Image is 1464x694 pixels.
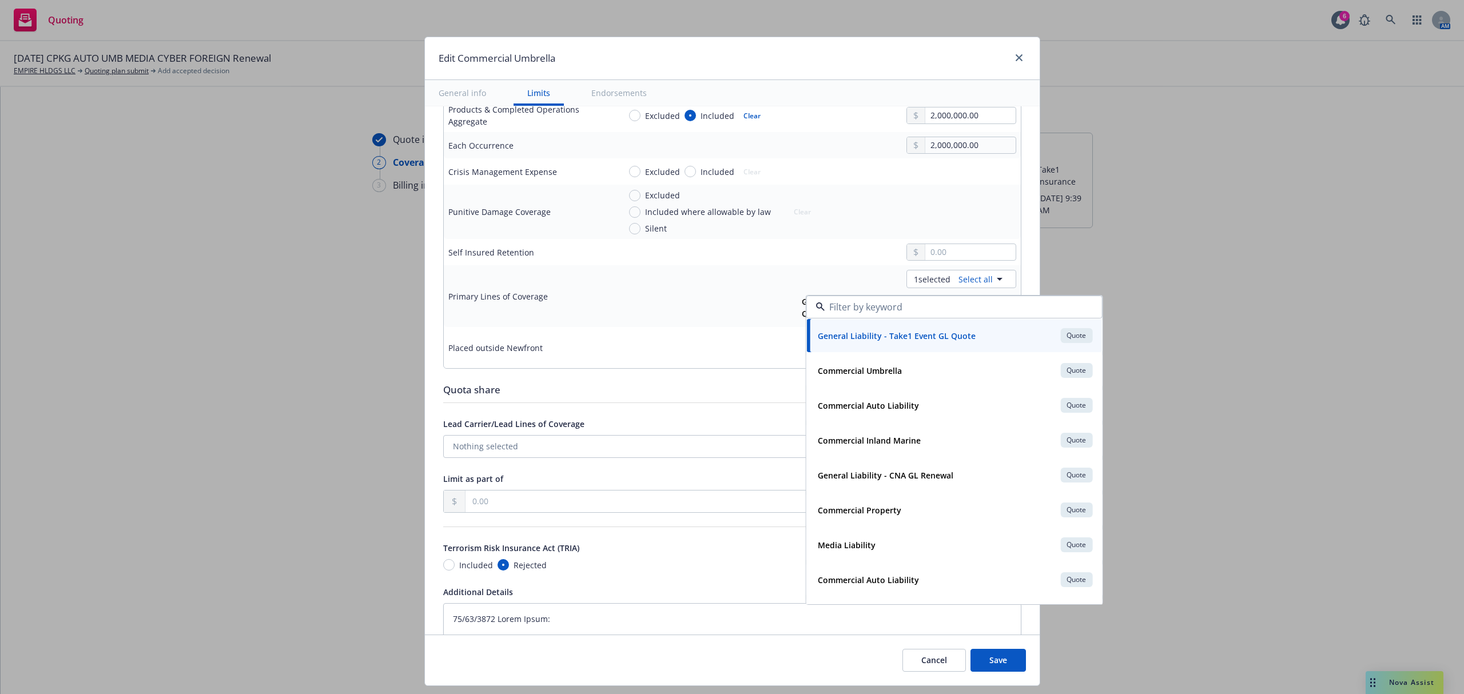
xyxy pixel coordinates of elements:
[1065,540,1088,550] span: Quote
[629,206,640,218] input: Included where allowable by law
[1012,51,1026,65] a: close
[701,166,734,178] span: Included
[902,649,966,672] button: Cancel
[443,418,584,429] span: Lead Carrier/Lead Lines of Coverage
[629,223,640,234] input: Silent
[425,80,500,106] button: General info
[737,107,767,123] button: Clear
[825,300,1079,314] input: Filter by keyword
[818,435,921,446] strong: Commercial Inland Marine
[1065,470,1088,480] span: Quote
[818,330,976,341] strong: General Liability - Take1 Event GL Quote
[818,400,919,411] strong: Commercial Auto Liability
[970,649,1026,672] button: Save
[645,110,680,122] span: Excluded
[1065,400,1088,410] span: Quote
[818,365,902,376] strong: Commercial Umbrella
[629,166,640,177] input: Excluded
[443,587,513,597] span: Additional Details
[818,575,919,585] strong: Commercial Auto Liability
[629,190,640,201] input: Excluded
[498,559,509,571] input: Rejected
[514,559,547,571] span: Rejected
[685,110,696,121] input: Included
[448,342,543,354] div: Placed outside Newfront
[685,166,696,177] input: Included
[818,470,953,481] strong: General Liability - CNA GL Renewal
[701,110,734,122] span: Included
[443,382,1021,397] div: Quota share
[906,270,1016,288] button: 1selectedSelect all
[925,137,1015,153] input: 0.00
[645,189,680,201] span: Excluded
[802,296,933,319] strong: General Liability - Take1 Event GL Quote
[818,540,876,551] strong: Media Liability
[925,107,1015,123] input: 0.00
[443,473,503,484] span: Limit as part of
[448,246,534,258] div: Self Insured Retention
[443,543,579,553] span: Terrorism Risk Insurance Act (TRIA)
[448,166,557,178] div: Crisis Management Expense
[645,166,680,178] span: Excluded
[443,435,1021,458] button: Nothing selected
[459,559,493,571] span: Included
[514,80,564,106] button: Limits
[645,206,771,218] span: Included where allowable by law
[448,290,548,302] div: Primary Lines of Coverage
[448,103,611,127] div: Products & Completed Operations Aggregate
[578,80,661,106] button: Endorsements
[453,440,518,452] span: Nothing selected
[629,110,640,121] input: Excluded
[466,490,1021,512] input: 0.00
[954,273,993,285] a: Select all
[448,206,551,218] div: Punitive Damage Coverage
[448,139,514,151] div: Each Occurrence
[443,559,455,571] input: Included
[925,244,1015,260] input: 0.00
[1065,575,1088,585] span: Quote
[1065,505,1088,515] span: Quote
[914,273,950,285] span: 1 selected
[645,222,667,234] span: Silent
[1065,365,1088,376] span: Quote
[818,505,901,516] strong: Commercial Property
[439,51,555,66] h1: Edit Commercial Umbrella
[1065,435,1088,445] span: Quote
[1065,330,1088,341] span: Quote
